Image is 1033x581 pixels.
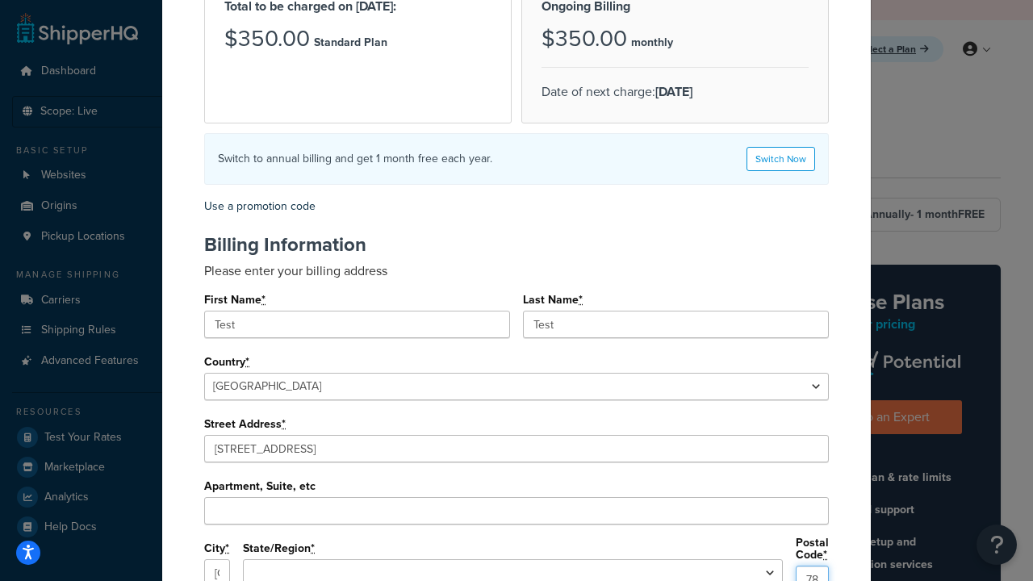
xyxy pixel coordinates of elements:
label: Apartment, Suite, etc [204,480,316,492]
a: Switch Now [747,147,815,171]
label: State/Region [243,542,316,555]
p: Date of next charge: [542,81,809,103]
abbr: required [579,291,583,308]
abbr: required [282,416,286,433]
label: Street Address [204,418,286,431]
abbr: required [311,540,315,557]
h4: Switch to annual billing and get 1 month free each year. [218,150,492,167]
h3: $350.00 [542,27,627,52]
abbr: required [823,546,827,563]
strong: [DATE] [655,82,692,101]
label: City [204,542,230,555]
p: Please enter your billing address [204,261,829,280]
abbr: required [261,291,266,308]
label: Postal Code [796,537,829,562]
label: Country [204,356,250,369]
abbr: required [225,540,229,557]
input: Enter a location [204,435,829,462]
abbr: required [245,353,249,370]
h2: Billing Information [204,234,829,255]
label: Last Name [523,294,583,307]
p: monthly [631,31,673,54]
a: Use a promotion code [204,198,316,215]
p: Standard Plan [314,31,387,54]
label: First Name [204,294,266,307]
h3: $350.00 [224,27,310,52]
